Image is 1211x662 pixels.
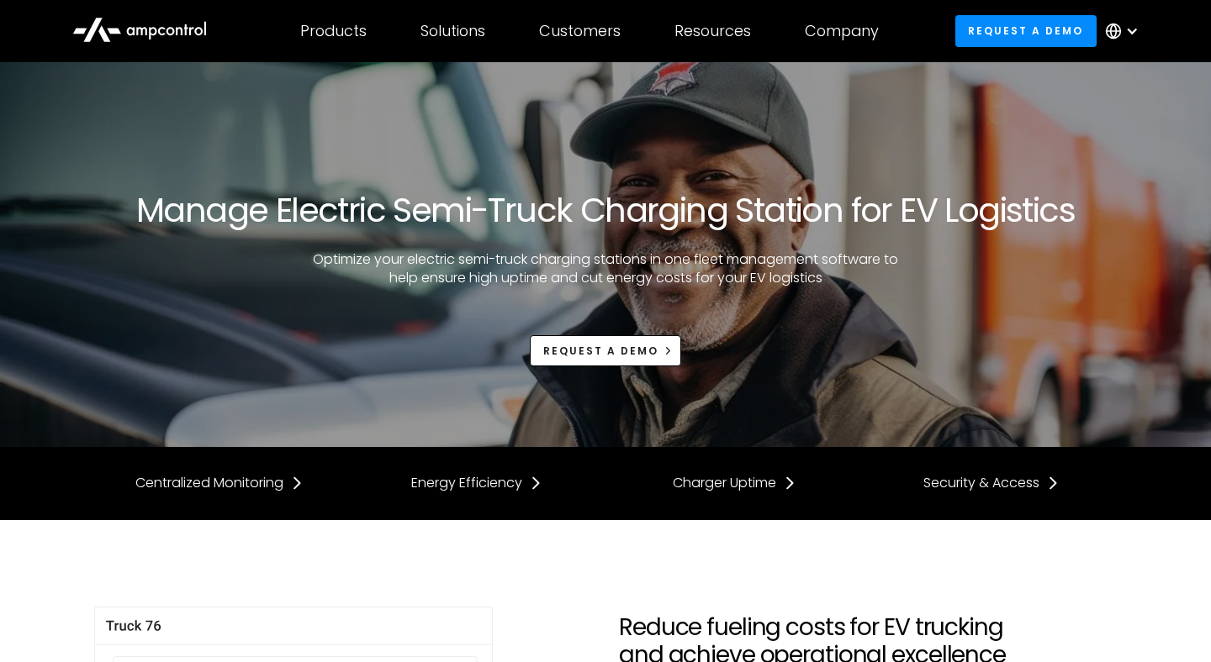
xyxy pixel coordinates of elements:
p: Optimize your electric semi-truck charging stations in one fleet management software to help ensu... [299,250,912,288]
a: Security & Access [923,474,1060,492]
div: Customers [539,22,621,40]
div: Solutions [420,22,485,40]
a: Centralized Monitoring [135,474,304,492]
div: Resources [674,22,751,40]
a: Charger Uptime [673,474,796,492]
div: Products [300,22,367,40]
div: Energy Efficiency [411,474,522,492]
div: Security & Access [923,474,1039,492]
a: Energy Efficiency [411,474,542,492]
h1: Manage Electric Semi-Truck Charging Station for EV Logistics [136,190,1075,230]
a: REQUEST A DEMO [530,335,681,366]
div: Charger Uptime [673,474,776,492]
div: Company [805,22,879,40]
a: Request a demo [955,15,1097,46]
div: Centralized Monitoring [135,474,283,492]
span: REQUEST A DEMO [543,344,658,358]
